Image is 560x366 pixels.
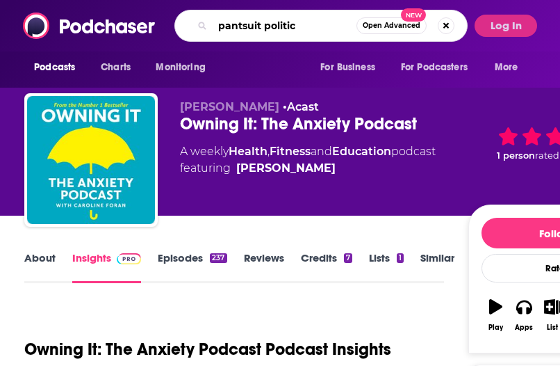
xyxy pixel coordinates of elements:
[27,96,155,224] img: Owning It: The Anxiety Podcast
[72,251,141,283] a: InsightsPodchaser Pro
[92,54,139,81] a: Charts
[156,58,205,77] span: Monitoring
[510,290,538,340] button: Apps
[369,251,404,283] a: Lists1
[23,13,156,39] img: Podchaser - Follow, Share and Rate Podcasts
[392,54,488,81] button: open menu
[180,100,279,113] span: [PERSON_NAME]
[481,290,510,340] button: Play
[210,253,227,263] div: 237
[332,145,391,158] a: Education
[547,324,558,332] div: List
[117,253,141,264] img: Podchaser Pro
[244,251,284,283] a: Reviews
[146,54,223,81] button: open menu
[401,8,426,22] span: New
[174,10,468,42] div: Search podcasts, credits, & more...
[311,145,332,158] span: and
[495,58,518,77] span: More
[401,58,468,77] span: For Podcasters
[229,145,267,158] a: Health
[363,22,420,29] span: Open Advanced
[397,253,404,263] div: 1
[301,251,352,283] a: Credits7
[515,324,533,332] div: Apps
[236,160,336,177] a: [PERSON_NAME]
[344,253,352,263] div: 7
[311,54,393,81] button: open menu
[320,58,375,77] span: For Business
[497,150,535,161] span: 1 person
[267,145,270,158] span: ,
[213,15,356,37] input: Search podcasts, credits, & more...
[34,58,75,77] span: Podcasts
[180,160,436,177] span: featuring
[283,100,319,113] span: •
[485,54,536,81] button: open menu
[24,339,391,360] h1: Owning It: The Anxiety Podcast Podcast Insights
[287,100,319,113] a: Acast
[420,251,454,283] a: Similar
[356,17,427,34] button: Open AdvancedNew
[270,145,311,158] a: Fitness
[24,251,56,283] a: About
[158,251,227,283] a: Episodes237
[180,143,436,177] div: A weekly podcast
[24,54,93,81] button: open menu
[101,58,131,77] span: Charts
[488,324,503,332] div: Play
[475,15,537,37] button: Log In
